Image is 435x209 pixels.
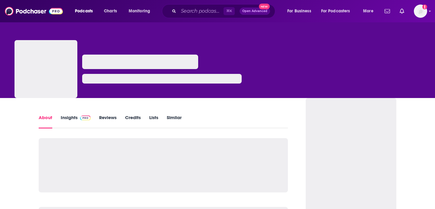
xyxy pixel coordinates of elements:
button: open menu [124,6,158,16]
span: Charts [104,7,117,15]
a: Similar [167,115,182,128]
span: Open Advanced [242,10,267,13]
a: Credits [125,115,141,128]
button: open menu [71,6,101,16]
img: Podchaser Pro [80,116,91,120]
button: open menu [317,6,359,16]
button: open menu [283,6,319,16]
button: open menu [359,6,381,16]
a: Charts [100,6,121,16]
div: Search podcasts, credits, & more... [168,4,281,18]
span: New [259,4,270,9]
a: Show notifications dropdown [382,6,392,16]
span: Logged in as antonettefrontgate [414,5,427,18]
svg: Add a profile image [422,5,427,9]
a: Lists [149,115,158,128]
span: Monitoring [129,7,150,15]
button: Show profile menu [414,5,427,18]
span: For Podcasters [321,7,350,15]
span: More [363,7,373,15]
a: About [39,115,52,128]
input: Search podcasts, credits, & more... [179,6,224,16]
a: Reviews [99,115,117,128]
span: Podcasts [75,7,93,15]
button: Open AdvancedNew [240,8,270,15]
span: For Business [287,7,311,15]
a: InsightsPodchaser Pro [61,115,91,128]
a: Show notifications dropdown [397,6,407,16]
img: User Profile [414,5,427,18]
img: Podchaser - Follow, Share and Rate Podcasts [5,5,63,17]
span: ⌘ K [224,7,235,15]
